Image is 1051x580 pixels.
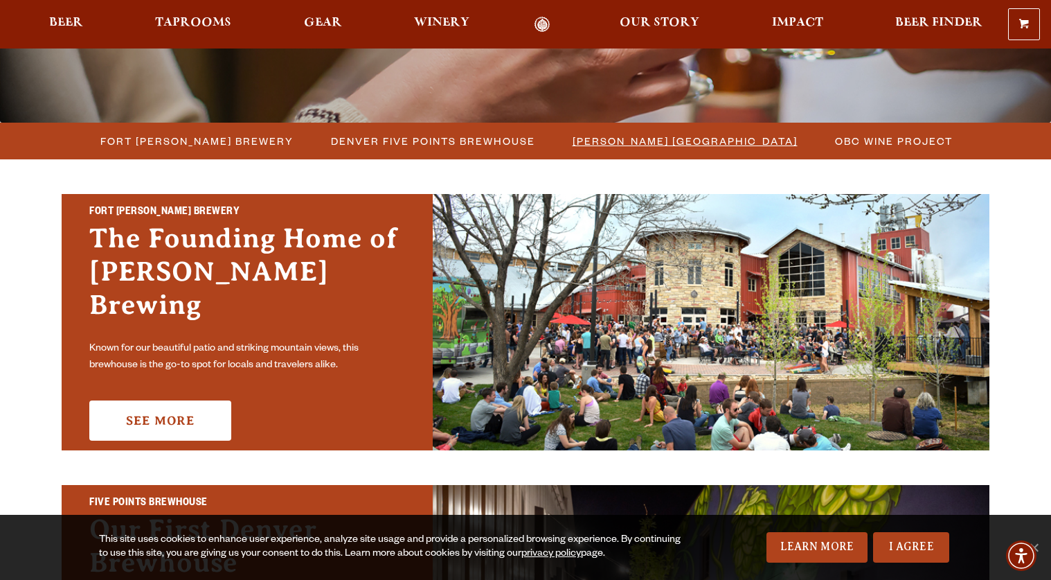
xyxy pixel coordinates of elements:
[521,549,581,560] a: privacy policy
[304,17,342,28] span: Gear
[611,17,708,33] a: Our Story
[92,131,300,151] a: Fort [PERSON_NAME] Brewery
[100,131,294,151] span: Fort [PERSON_NAME] Brewery
[827,131,960,151] a: OBC Wine Project
[620,17,699,28] span: Our Story
[573,131,798,151] span: [PERSON_NAME] [GEOGRAPHIC_DATA]
[766,532,868,563] a: Learn More
[331,131,535,151] span: Denver Five Points Brewhouse
[89,495,405,513] h2: Five Points Brewhouse
[873,532,949,563] a: I Agree
[323,131,542,151] a: Denver Five Points Brewhouse
[414,17,469,28] span: Winery
[516,17,568,33] a: Odell Home
[772,17,823,28] span: Impact
[835,131,953,151] span: OBC Wine Project
[40,17,92,33] a: Beer
[89,401,231,441] a: See More
[405,17,478,33] a: Winery
[89,204,405,222] h2: Fort [PERSON_NAME] Brewery
[895,17,982,28] span: Beer Finder
[89,341,405,374] p: Known for our beautiful patio and striking mountain views, this brewhouse is the go-to spot for l...
[295,17,351,33] a: Gear
[155,17,231,28] span: Taprooms
[564,131,805,151] a: [PERSON_NAME] [GEOGRAPHIC_DATA]
[763,17,832,33] a: Impact
[99,534,688,561] div: This site uses cookies to enhance user experience, analyze site usage and provide a personalized ...
[886,17,991,33] a: Beer Finder
[49,17,83,28] span: Beer
[146,17,240,33] a: Taprooms
[433,194,989,450] img: Fort Collins Brewery & Taproom'
[89,222,405,335] h3: The Founding Home of [PERSON_NAME] Brewing
[1006,541,1036,571] div: Accessibility Menu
